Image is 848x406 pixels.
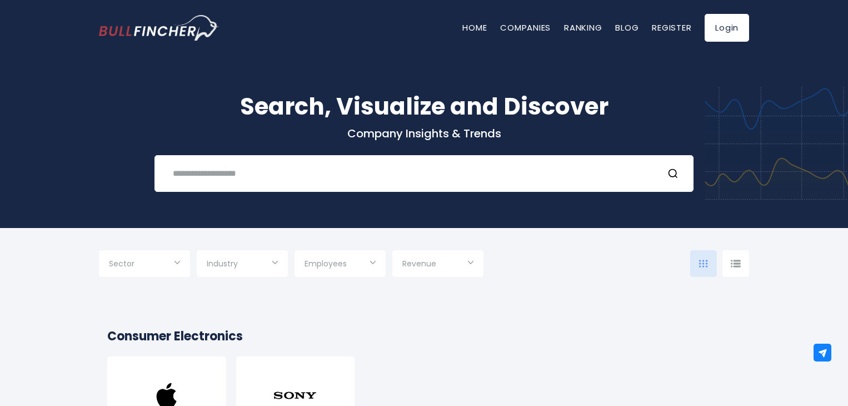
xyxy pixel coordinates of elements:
input: Selection [305,255,376,275]
p: Company Insights & Trends [99,126,749,141]
img: icon-comp-grid.svg [699,260,708,268]
a: Login [705,14,749,42]
span: Sector [109,259,134,269]
h2: Consumer Electronics [107,327,741,345]
a: Go to homepage [99,15,218,41]
input: Selection [207,255,278,275]
img: Bullfincher logo [99,15,219,41]
span: Employees [305,259,347,269]
input: Selection [402,255,473,275]
a: Home [462,22,487,33]
a: Companies [500,22,551,33]
a: Register [652,22,691,33]
input: Selection [109,255,180,275]
a: Ranking [564,22,602,33]
span: Industry [207,259,238,269]
h1: Search, Visualize and Discover [99,89,749,124]
span: Revenue [402,259,436,269]
button: Search [667,166,682,181]
a: Blog [615,22,639,33]
img: icon-comp-list-view.svg [731,260,741,268]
